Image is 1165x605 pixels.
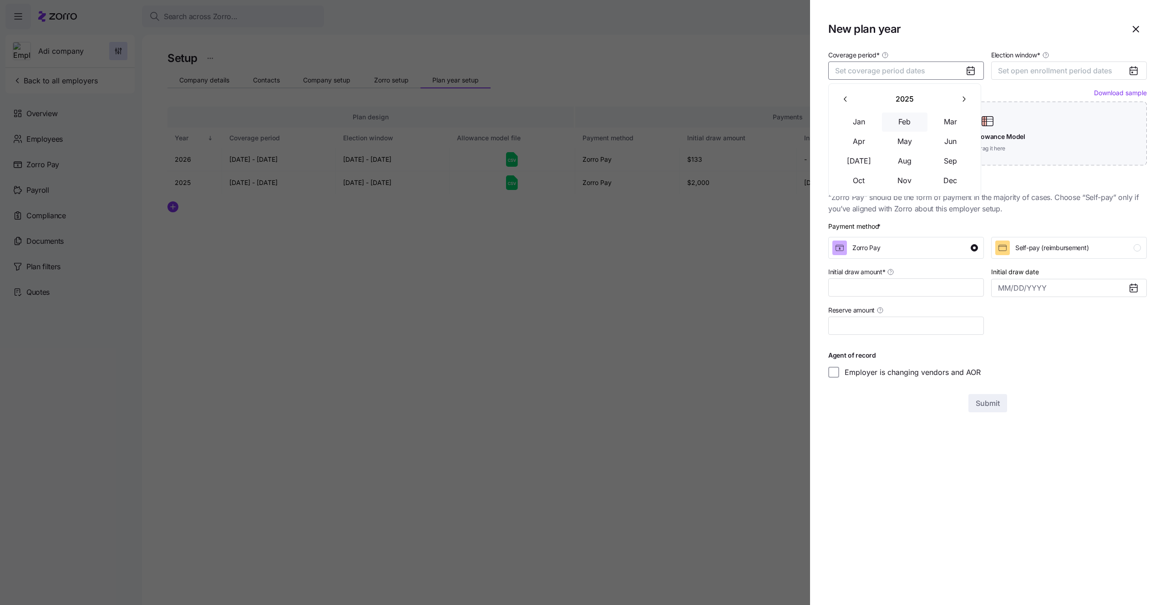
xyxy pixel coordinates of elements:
h1: Payments [828,182,1147,190]
span: Set coverage period dates [835,66,925,75]
span: Reserve amount [828,306,875,315]
a: Download sample [1094,89,1147,97]
label: Employer is changing vendors and AOR [839,367,981,378]
button: Apr [836,132,882,151]
span: Set open enrollment period dates [998,66,1112,75]
button: Jan [836,113,882,132]
span: Election window * [991,51,1040,60]
span: “Zorro Pay” should be the form of payment in the majority of cases. Choose “Self-pay” only if you... [828,192,1147,215]
button: Submit [968,394,1007,412]
button: Sep [928,152,973,171]
input: MM/DD/YYYY [991,279,1147,297]
label: Initial draw date [991,267,1039,277]
button: Jun [928,132,973,151]
span: Coverage period * [828,51,880,60]
button: Aug [882,152,927,171]
span: Initial draw amount * [828,267,885,277]
button: Oct [836,171,882,190]
button: Set coverage period dates [828,62,984,80]
button: [DATE] [836,152,882,171]
button: Set open enrollment period dates [991,62,1147,80]
span: Self-pay (reimbursement) [1015,243,1089,252]
span: Zorro Pay [852,243,880,252]
span: Submit [976,398,1000,409]
button: May [882,132,927,151]
button: Mar [928,113,973,132]
div: Payment method [828,221,882,231]
button: 2025 [855,89,954,108]
button: Feb [882,113,927,132]
button: Nov [882,171,927,190]
button: Dec [928,171,973,190]
h1: New plan year [828,22,1118,36]
h1: Agent of record [828,351,1147,359]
